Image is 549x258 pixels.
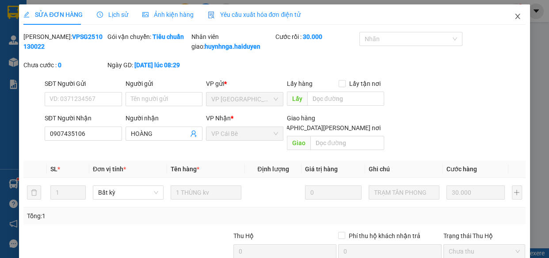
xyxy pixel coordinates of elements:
[23,32,106,51] div: [PERSON_NAME]:
[58,62,61,69] b: 0
[287,136,310,150] span: Giao
[93,166,126,173] span: Đơn vị tính
[171,166,199,173] span: Tên hàng
[206,79,283,89] div: VP gửi
[23,12,30,18] span: edit
[514,13,521,20] span: close
[505,4,530,29] button: Close
[310,136,384,150] input: Dọc đường
[171,185,241,200] input: VD: Bàn, Ghế
[27,185,41,200] button: delete
[208,12,215,19] img: icon
[152,33,184,40] b: Tiêu chuẩn
[287,80,313,87] span: Lấy hàng
[27,211,213,221] div: Tổng: 1
[208,11,301,18] span: Yêu cầu xuất hóa đơn điện tử
[307,92,384,106] input: Dọc đường
[23,60,106,70] div: Chưa cước :
[303,33,322,40] b: 30.000
[45,113,122,123] div: SĐT Người Nhận
[97,11,128,18] span: Lịch sử
[98,186,158,199] span: Bất kỳ
[142,11,194,18] span: Ảnh kiện hàng
[345,231,424,241] span: Phí thu hộ khách nhận trả
[134,62,180,69] b: [DATE] lúc 08:29
[369,185,439,200] input: Ghi Chú
[275,32,358,42] div: Cước rồi :
[305,166,338,173] span: Giá trị hàng
[97,12,103,18] span: clock-circle
[305,185,362,200] input: 0
[206,115,231,122] span: VP Nhận
[365,161,443,178] th: Ghi chú
[287,115,315,122] span: Giao hàng
[443,231,526,241] div: Trạng thái Thu Hộ
[446,185,505,200] input: 0
[126,79,203,89] div: Người gửi
[260,123,384,133] span: [GEOGRAPHIC_DATA][PERSON_NAME] nơi
[45,79,122,89] div: SĐT Người Gửi
[257,166,289,173] span: Định lượng
[449,245,520,258] span: Chưa thu
[287,92,307,106] span: Lấy
[50,166,57,173] span: SL
[191,32,274,51] div: Nhân viên giao:
[107,32,190,42] div: Gói vận chuyển:
[126,113,203,123] div: Người nhận
[512,185,522,200] button: plus
[211,92,278,106] span: VP Sài Gòn
[107,60,190,70] div: Ngày GD:
[346,79,384,89] span: Lấy tận nơi
[23,11,82,18] span: SỬA ĐƠN HÀNG
[190,130,197,137] span: user-add
[205,43,260,50] b: huynhnga.haiduyen
[142,12,149,18] span: picture
[211,127,278,140] span: VP Cái Bè
[446,166,477,173] span: Cước hàng
[233,232,254,239] span: Thu Hộ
